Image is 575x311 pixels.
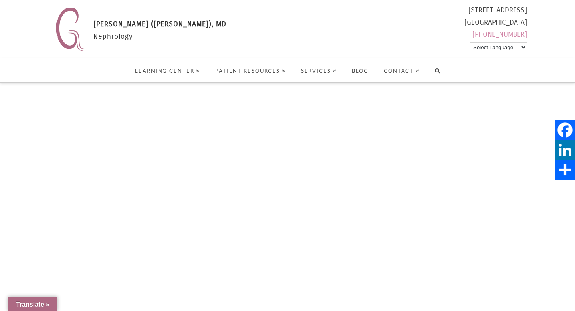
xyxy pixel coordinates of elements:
[127,58,207,82] a: Learning Center
[464,4,527,44] div: [STREET_ADDRESS] [GEOGRAPHIC_DATA]
[344,58,376,82] a: Blog
[207,58,293,82] a: Patient Resources
[376,58,427,82] a: Contact
[93,18,226,54] div: Nephrology
[215,68,286,74] span: Patient Resources
[470,42,527,52] select: Language Translate Widget
[472,30,527,39] a: [PHONE_NUMBER]
[293,58,344,82] a: Services
[352,68,369,74] span: Blog
[16,301,50,308] span: Translate »
[52,4,87,54] img: Nephrology
[93,20,226,28] span: [PERSON_NAME] ([PERSON_NAME]), MD
[555,140,575,160] a: LinkedIn
[135,68,200,74] span: Learning Center
[464,41,527,54] div: Powered by
[384,68,420,74] span: Contact
[555,120,575,140] a: Facebook
[301,68,337,74] span: Services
